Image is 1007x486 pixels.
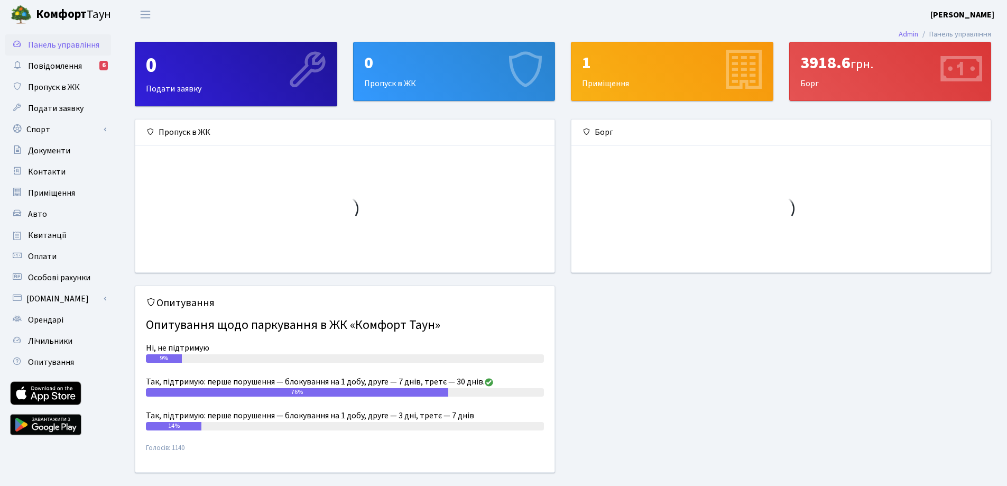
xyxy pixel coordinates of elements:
span: Оплати [28,251,57,262]
span: Контакти [28,166,66,178]
a: 0Подати заявку [135,42,337,106]
div: Так, підтримую: перше порушення — блокування на 1 добу, друге — 7 днів, третє — 30 днів. [146,375,544,388]
li: Панель управління [918,29,991,40]
a: 0Пропуск в ЖК [353,42,556,101]
span: Особові рахунки [28,272,90,283]
a: Повідомлення6 [5,56,111,77]
span: Авто [28,208,47,220]
span: Таун [36,6,111,24]
a: Авто [5,204,111,225]
div: Так, підтримую: перше порушення — блокування на 1 добу, друге — 3 дні, третє — 7 днів [146,409,544,422]
h4: Опитування щодо паркування в ЖК «Комфорт Таун» [146,314,544,337]
span: Подати заявку [28,103,84,114]
a: Опитування [5,352,111,373]
div: Пропуск в ЖК [354,42,555,100]
span: Повідомлення [28,60,82,72]
div: 0 [364,53,544,73]
a: Орендарі [5,309,111,331]
nav: breadcrumb [883,23,1007,45]
div: 14% [146,422,201,430]
div: Подати заявку [135,42,337,106]
div: 0 [146,53,326,78]
a: Лічильники [5,331,111,352]
div: Ні, не підтримую [146,342,544,354]
a: Оплати [5,246,111,267]
div: 6 [99,61,108,70]
a: [PERSON_NAME] [930,8,994,21]
span: Орендарі [28,314,63,326]
a: Особові рахунки [5,267,111,288]
span: Лічильники [28,335,72,347]
div: 76% [146,388,448,397]
div: 3918.6 [800,53,981,73]
a: Пропуск в ЖК [5,77,111,98]
div: Приміщення [571,42,773,100]
span: Приміщення [28,187,75,199]
a: Подати заявку [5,98,111,119]
b: [PERSON_NAME] [930,9,994,21]
span: Пропуск в ЖК [28,81,80,93]
a: Admin [899,29,918,40]
a: Панель управління [5,34,111,56]
a: Контакти [5,161,111,182]
a: Документи [5,140,111,161]
img: logo.png [11,4,32,25]
b: Комфорт [36,6,87,23]
button: Переключити навігацію [132,6,159,23]
span: Панель управління [28,39,99,51]
a: Квитанції [5,225,111,246]
a: Приміщення [5,182,111,204]
div: 9% [146,354,182,363]
span: грн. [851,55,873,74]
small: Голосів: 1140 [146,443,544,462]
a: [DOMAIN_NAME] [5,288,111,309]
div: 1 [582,53,762,73]
span: Документи [28,145,70,157]
span: Квитанції [28,230,67,241]
div: Борг [790,42,991,100]
a: Спорт [5,119,111,140]
a: 1Приміщення [571,42,773,101]
div: Пропуск в ЖК [135,120,555,145]
span: Опитування [28,356,74,368]
h5: Опитування [146,297,544,309]
div: Борг [571,120,991,145]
